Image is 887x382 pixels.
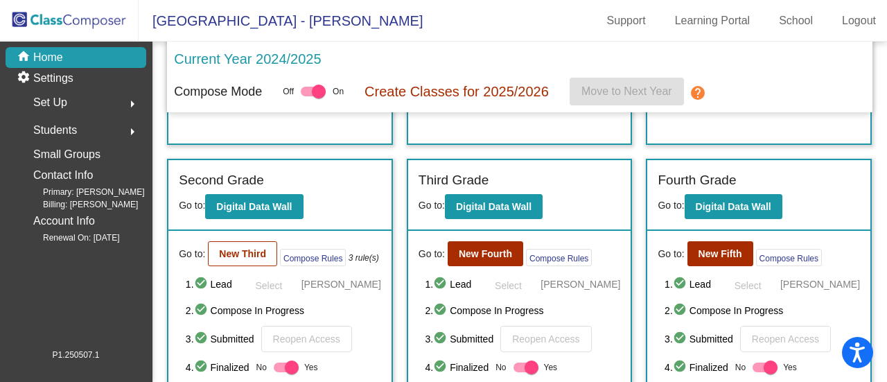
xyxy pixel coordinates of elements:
p: Settings [33,70,73,87]
button: Digital Data Wall [685,194,782,219]
span: 4. Finalized [186,359,249,376]
button: Move to Next Year [570,78,684,105]
span: [GEOGRAPHIC_DATA] - [PERSON_NAME] [139,10,423,32]
button: New Fourth [448,241,523,266]
span: Billing: [PERSON_NAME] [21,198,138,211]
span: [PERSON_NAME] [541,277,620,291]
a: School [768,10,824,32]
span: 3. Submitted [425,331,493,347]
button: Compose Rules [280,249,346,266]
i: 3 rule(s) [349,252,379,264]
span: Select [255,280,282,291]
mat-icon: check_circle [194,331,211,347]
mat-icon: check_circle [433,359,450,376]
span: [PERSON_NAME] [780,277,860,291]
button: Digital Data Wall [445,194,543,219]
b: Digital Data Wall [696,201,771,212]
span: Select [495,280,522,291]
span: 1. Lead [425,276,475,293]
button: Select [483,273,534,295]
a: Logout [831,10,887,32]
span: Go to: [179,200,205,211]
button: Select [722,273,773,295]
button: Reopen Access [740,326,831,352]
b: New Third [219,248,266,259]
p: Current Year 2024/2025 [174,49,321,69]
span: [PERSON_NAME] [301,277,381,291]
span: 2. Compose In Progress [665,302,860,319]
button: New Fifth [687,241,753,266]
span: 4. Finalized [665,359,728,376]
mat-icon: check_circle [194,359,211,376]
span: No [256,361,267,374]
span: Yes [544,359,558,376]
span: Go to: [658,200,684,211]
a: Support [596,10,657,32]
mat-icon: check_circle [673,302,690,319]
button: Compose Rules [756,249,822,266]
label: Third Grade [419,171,489,191]
span: 4. Finalized [425,359,489,376]
span: 3. Submitted [665,331,733,347]
mat-icon: help [690,85,706,101]
span: Reopen Access [512,333,579,345]
mat-icon: arrow_right [124,96,141,112]
span: Renewal On: [DATE] [21,232,119,244]
label: Fourth Grade [658,171,736,191]
span: 1. Lead [665,276,715,293]
mat-icon: check_circle [194,302,211,319]
p: Home [33,49,63,66]
span: Primary: [PERSON_NAME] [21,186,145,198]
b: Digital Data Wall [216,201,292,212]
span: Select [735,280,762,291]
mat-icon: check_circle [194,276,211,293]
mat-icon: check_circle [433,302,450,319]
span: Reopen Access [273,333,340,345]
p: Compose Mode [174,83,262,101]
span: 2. Compose In Progress [186,302,381,319]
b: New Fifth [699,248,742,259]
button: Reopen Access [261,326,352,352]
span: Reopen Access [752,333,819,345]
mat-icon: home [17,49,33,66]
mat-icon: check_circle [433,331,450,347]
span: Go to: [179,247,205,261]
button: Reopen Access [500,326,591,352]
span: Yes [783,359,797,376]
mat-icon: arrow_right [124,123,141,140]
p: Contact Info [33,166,93,185]
span: Move to Next Year [581,85,672,97]
mat-icon: check_circle [673,359,690,376]
p: Create Classes for 2025/2026 [365,81,549,102]
button: Select [243,273,295,295]
span: No [495,361,506,374]
span: On [333,85,344,98]
span: No [735,361,746,374]
span: 3. Submitted [186,331,254,347]
span: Students [33,121,77,140]
a: Learning Portal [664,10,762,32]
mat-icon: check_circle [673,276,690,293]
b: Digital Data Wall [456,201,532,212]
mat-icon: check_circle [673,331,690,347]
span: Off [283,85,294,98]
span: Yes [304,359,318,376]
p: Account Info [33,211,95,231]
span: 2. Compose In Progress [425,302,620,319]
span: Set Up [33,93,67,112]
p: Small Groups [33,145,100,164]
span: Go to: [658,247,684,261]
button: New Third [208,241,277,266]
span: Go to: [419,200,445,211]
span: 1. Lead [186,276,236,293]
label: Second Grade [179,171,264,191]
button: Compose Rules [526,249,592,266]
b: New Fourth [459,248,512,259]
mat-icon: settings [17,70,33,87]
span: Go to: [419,247,445,261]
button: Digital Data Wall [205,194,303,219]
mat-icon: check_circle [433,276,450,293]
